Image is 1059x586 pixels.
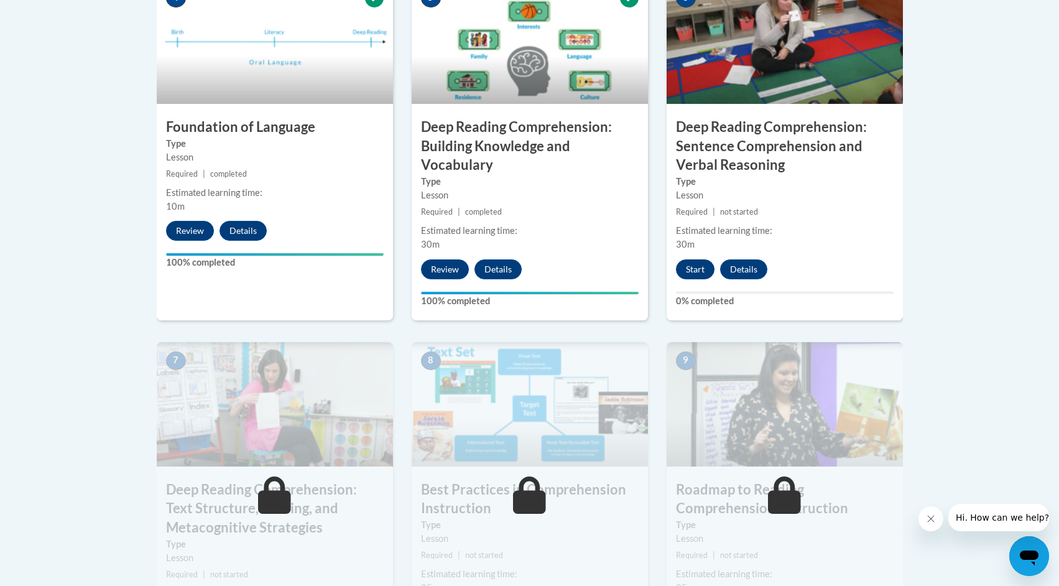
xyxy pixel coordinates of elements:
img: Course Image [157,342,393,467]
label: Type [166,537,384,551]
label: 0% completed [676,294,894,308]
img: Course Image [667,342,903,467]
div: Your progress [166,253,384,256]
span: | [713,551,715,560]
span: completed [210,169,247,179]
span: 30m [421,239,440,249]
span: | [713,207,715,216]
span: Required [421,207,453,216]
span: Required [421,551,453,560]
div: Estimated learning time: [421,224,639,238]
h3: Best Practices in Comprehension Instruction [412,480,648,519]
h3: Deep Reading Comprehension: Sentence Comprehension and Verbal Reasoning [667,118,903,175]
span: 9 [676,351,696,370]
label: Type [421,518,639,532]
span: | [458,207,460,216]
h3: Roadmap to Reading Comprehension Instruction [667,480,903,519]
span: Required [166,169,198,179]
label: 100% completed [166,256,384,269]
span: 10m [166,201,185,212]
label: Type [421,175,639,188]
label: Type [166,137,384,151]
button: Details [474,259,522,279]
div: Lesson [676,532,894,546]
div: Lesson [166,151,384,164]
span: Required [676,207,708,216]
div: Lesson [421,532,639,546]
div: Estimated learning time: [166,186,384,200]
span: not started [720,551,758,560]
div: Lesson [421,188,639,202]
img: Course Image [412,342,648,467]
span: Required [166,570,198,579]
span: 30m [676,239,695,249]
span: completed [465,207,502,216]
span: not started [720,207,758,216]
div: Your progress [421,292,639,294]
span: not started [210,570,248,579]
label: Type [676,175,894,188]
div: Lesson [676,188,894,202]
iframe: Close message [918,506,943,531]
button: Start [676,259,714,279]
div: Estimated learning time: [676,224,894,238]
h3: Deep Reading Comprehension: Building Knowledge and Vocabulary [412,118,648,175]
span: Required [676,551,708,560]
span: 7 [166,351,186,370]
div: Estimated learning time: [421,567,639,581]
button: Details [720,259,767,279]
span: not started [465,551,503,560]
button: Review [421,259,469,279]
button: Review [166,221,214,241]
div: Estimated learning time: [676,567,894,581]
div: Lesson [166,551,384,565]
iframe: Message from company [948,504,1049,531]
label: Type [676,518,894,532]
h3: Foundation of Language [157,118,393,137]
span: | [458,551,460,560]
h3: Deep Reading Comprehension: Text Structure, Writing, and Metacognitive Strategies [157,480,393,537]
label: 100% completed [421,294,639,308]
span: | [203,169,205,179]
button: Details [220,221,267,241]
span: 8 [421,351,441,370]
iframe: Button to launch messaging window [1009,536,1049,576]
span: | [203,570,205,579]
